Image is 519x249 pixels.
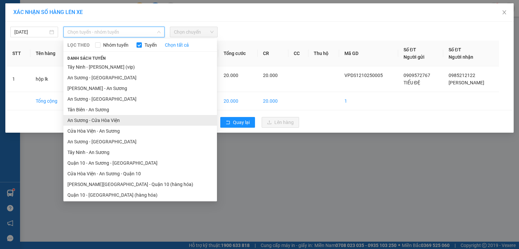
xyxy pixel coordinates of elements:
[14,28,48,36] input: 12/10/2025
[63,104,217,115] li: Tân Biên - An Sương
[339,41,398,66] th: Mã GD
[258,92,288,110] td: 20.000
[220,117,255,128] button: rollbackQuay lại
[100,41,131,49] span: Nhóm tuyến
[63,168,217,179] li: Cửa Hòa Viện - An Sương - Quận 10
[30,66,69,92] td: hộp lk
[63,158,217,168] li: Quận 10 - An Sương - [GEOGRAPHIC_DATA]
[262,117,299,128] button: uploadLên hàng
[226,120,230,125] span: rollback
[288,41,308,66] th: CC
[495,3,514,22] button: Close
[165,41,189,49] a: Chọn tất cả
[63,179,217,190] li: [PERSON_NAME][GEOGRAPHIC_DATA] - Quận 10 (hàng hóa)
[449,73,475,78] span: 0985212122
[258,41,288,66] th: CR
[63,55,110,61] span: Danh sách tuyến
[2,48,41,52] span: In ngày:
[63,72,217,83] li: An Sương - [GEOGRAPHIC_DATA]
[63,190,217,200] li: Quận 10 - [GEOGRAPHIC_DATA] (hàng hóa)
[63,126,217,136] li: Cửa Hòa Viện - An Sương
[63,62,217,72] li: Tây Ninh - [PERSON_NAME] (vip)
[174,27,214,37] span: Chọn chuyến
[30,92,69,110] td: Tổng cộng
[2,4,32,33] img: logo
[404,73,430,78] span: 0909572767
[13,9,83,15] span: XÁC NHẬN SỐ HÀNG LÊN XE
[344,73,383,78] span: VPDS1210250005
[30,41,69,66] th: Tên hàng
[53,20,92,28] span: 01 Võ Văn Truyện, KP.1, Phường 2
[63,136,217,147] li: An Sương - [GEOGRAPHIC_DATA]
[308,41,339,66] th: Thu hộ
[63,94,217,104] li: An Sương - [GEOGRAPHIC_DATA]
[63,147,217,158] li: Tây Ninh - An Sương
[404,54,425,60] span: Người gửi
[224,73,238,78] span: 20.000
[7,66,30,92] td: 1
[63,115,217,126] li: An Sương - Cửa Hòa Viện
[339,92,398,110] td: 1
[502,10,507,15] span: close
[404,47,416,52] span: Số ĐT
[53,30,82,34] span: Hotline: 19001152
[218,92,258,110] td: 20.000
[7,41,30,66] th: STT
[263,73,278,78] span: 20.000
[2,43,70,47] span: [PERSON_NAME]:
[33,42,70,47] span: VPDS1210250005
[15,48,41,52] span: 09:59:04 [DATE]
[18,36,82,41] span: -----------------------------------------
[63,83,217,94] li: [PERSON_NAME] - An Sương
[53,11,90,19] span: Bến xe [GEOGRAPHIC_DATA]
[142,41,160,49] span: Tuyến
[404,80,420,85] span: TIỂU ĐỆ
[449,54,473,60] span: Người nhận
[233,119,250,126] span: Quay lại
[157,30,161,34] span: down
[67,27,161,37] span: Chọn tuyến - nhóm tuyến
[53,4,91,9] strong: ĐỒNG PHƯỚC
[67,41,90,49] span: LỌC THEO
[449,80,484,85] span: [PERSON_NAME]
[449,47,461,52] span: Số ĐT
[218,41,258,66] th: Tổng cước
